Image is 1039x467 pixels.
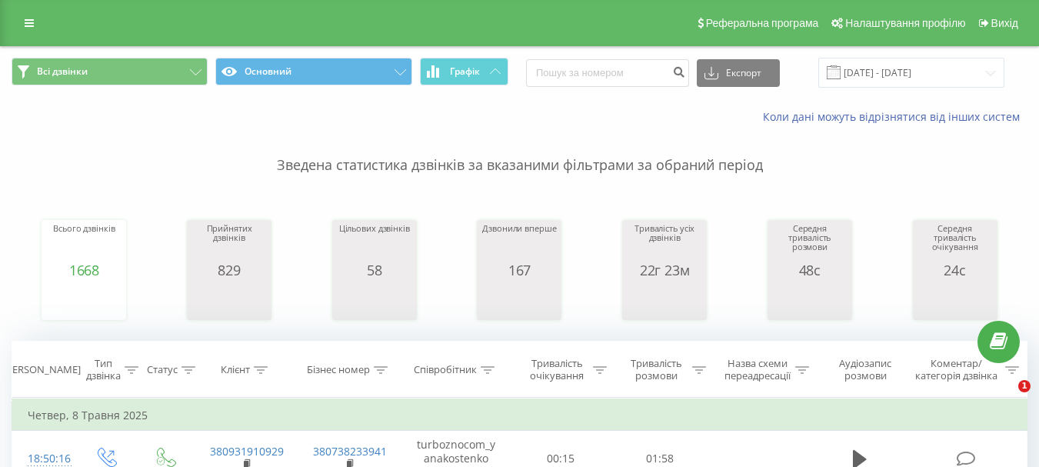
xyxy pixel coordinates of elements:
a: Коли дані можуть відрізнятися вiд інших систем [763,109,1027,124]
span: Всі дзвінки [37,65,88,78]
div: 829 [191,262,268,278]
div: Коментар/категорія дзвінка [911,357,1001,383]
div: Тривалість очікування [525,357,589,383]
div: 167 [482,262,556,278]
div: 58 [339,262,410,278]
div: Назва схеми переадресації [724,357,791,383]
iframe: Intercom live chat [987,380,1024,417]
div: Співробітник [414,364,477,377]
span: Графік [450,66,480,77]
div: 1668 [53,262,115,278]
div: [PERSON_NAME] [3,364,81,377]
span: Вихід [991,17,1018,29]
button: Всі дзвінки [12,58,208,85]
div: Тип дзвінка [86,357,121,383]
span: Налаштування профілю [845,17,965,29]
div: Бізнес номер [307,364,370,377]
div: Тривалість усіх дзвінків [626,224,703,262]
input: Пошук за номером [526,59,689,87]
div: Всього дзвінків [53,224,115,262]
button: Експорт [697,59,780,87]
a: 380931910929 [210,444,284,459]
div: Статус [147,364,178,377]
div: Цільових дзвінків [339,224,410,262]
div: Тривалість розмови [624,357,688,383]
div: 48с [771,262,848,278]
div: Прийнятих дзвінків [191,224,268,262]
div: Дзвонили вперше [482,224,556,262]
p: Зведена статистика дзвінків за вказаними фільтрами за обраний період [12,125,1027,175]
td: Четвер, 8 Травня 2025 [12,400,1027,431]
div: 24с [917,262,994,278]
div: Аудіозапис розмови [827,357,904,383]
button: Основний [215,58,411,85]
span: 1 [1018,380,1031,392]
div: 22г 23м [626,262,703,278]
div: Клієнт [221,364,250,377]
button: Графік [420,58,508,85]
a: 380738233941 [313,444,387,459]
div: Середня тривалість очікування [917,224,994,262]
div: Середня тривалість розмови [771,224,848,262]
span: Реферальна програма [706,17,819,29]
